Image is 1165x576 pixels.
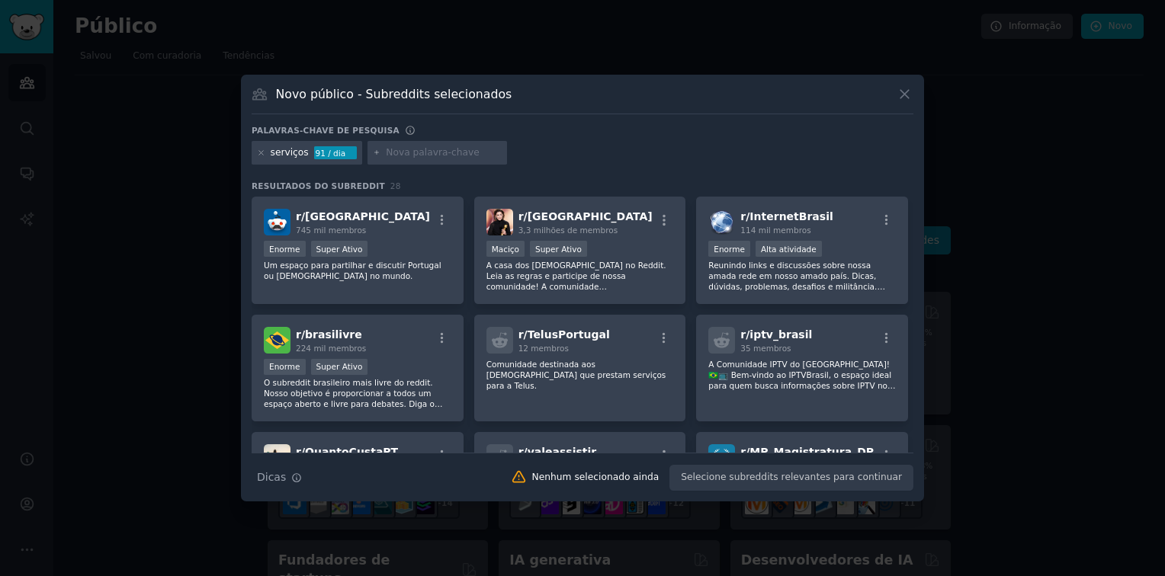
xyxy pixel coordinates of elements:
span: 3,3 milhões de membros [518,226,618,235]
h3: Novo público - Subreddits selecionados [276,86,512,102]
span: r/ [GEOGRAPHIC_DATA] [518,210,653,222]
div: serviços [271,146,309,160]
div: Super Ativo [530,241,587,257]
button: Dicas [252,464,307,491]
img: Brasil [486,209,513,235]
img: Portugal [264,209,290,235]
span: r/ iptv_brasil [740,328,812,341]
span: 745 mil membros [296,226,366,235]
p: A Comunidade IPTV do [GEOGRAPHIC_DATA]! 🇧🇷📺 Bem-vindo ao IPTVBrasil, o espaço ideal para quem bus... [708,359,896,391]
div: Enorme [264,241,306,257]
span: 28 [390,181,401,190]
img: Brasilivre [264,327,290,354]
div: Super Ativo [311,359,368,375]
div: Enorme [708,241,750,257]
div: Maciço [486,241,525,257]
div: Enorme [264,359,306,375]
p: Comunidade destinada aos [DEMOGRAPHIC_DATA] que prestam serviços para a Telus. [486,359,674,391]
p: A casa dos [DEMOGRAPHIC_DATA] no Reddit. Leia as regras e participe de nossa comunidade! A comuni... [486,260,674,292]
p: Reunindo links e discussões sobre nossa amada rede em nosso amado país. Dicas, dúvidas, problemas... [708,260,896,292]
span: 12 membros [518,344,569,353]
span: r/ MP_Magistratura_DP [740,446,874,458]
input: Nova palavra-chave [386,146,502,160]
h3: Palavras-chave de pesquisa [252,125,400,136]
span: r/ [GEOGRAPHIC_DATA] [296,210,430,222]
span: Dicas [257,469,286,485]
span: r/ InternetBrasil [740,210,833,222]
span: Resultados do subreddit [252,181,385,191]
div: 91 / dia [314,146,357,160]
img: MP_Magistratura_DP [708,444,735,471]
img: QuantoCustaPT [264,444,290,471]
span: r/ valeassistir [518,446,597,458]
span: r/ QuantoCustaPT [296,446,398,458]
span: 224 mil membros [296,344,366,353]
p: Um espaço para partilhar e discutir Portugal ou [DEMOGRAPHIC_DATA] no mundo. [264,260,451,281]
span: 35 membros [740,344,791,353]
span: r/ TelusPortugal [518,328,610,341]
div: Super Ativo [311,241,368,257]
img: InternetBrasil [708,209,735,235]
div: Alta atividade [756,241,822,257]
p: O subreddit brasileiro mais livre do reddit. Nosso objetivo é proporcionar a todos um espaço aber... [264,377,451,409]
div: Nenhum selecionado ainda [532,471,660,485]
span: 114 mil membros [740,226,810,235]
span: r/ brasilivre [296,328,362,341]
